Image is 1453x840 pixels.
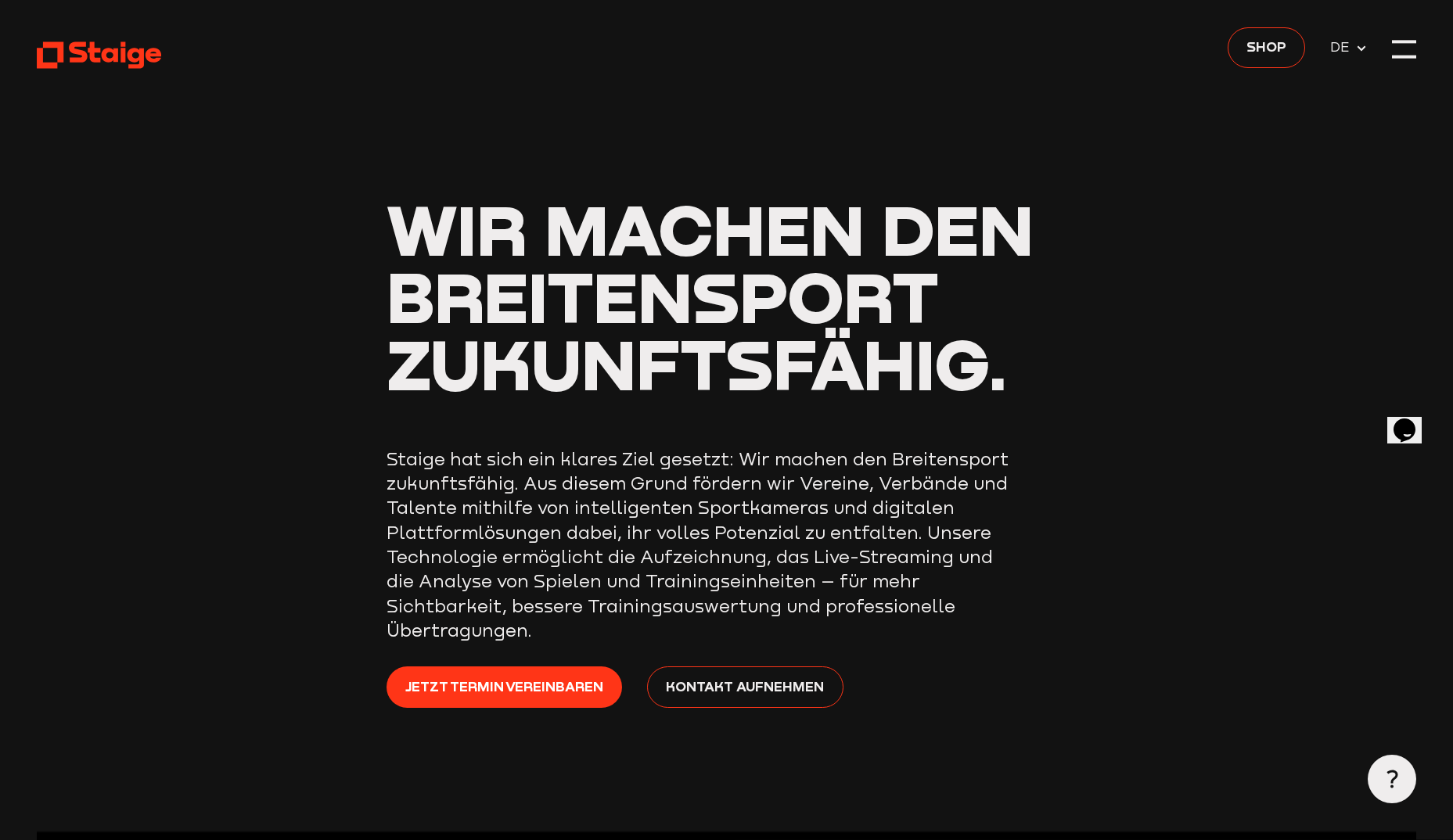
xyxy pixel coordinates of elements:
a: Kontakt aufnehmen [647,666,843,708]
p: Staige hat sich ein klares Ziel gesetzt: Wir machen den Breitensport zukunftsfähig. Aus diesem Gr... [387,447,1012,642]
span: Shop [1246,36,1286,57]
span: Kontakt aufnehmen [666,676,824,697]
iframe: chat widget [1387,397,1437,443]
span: Wir machen den Breitensport zukunftsfähig. [387,186,1034,406]
span: DE [1330,37,1355,58]
a: Shop [1228,27,1306,69]
span: Jetzt Termin vereinbaren [405,676,603,697]
a: Jetzt Termin vereinbaren [387,666,623,708]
